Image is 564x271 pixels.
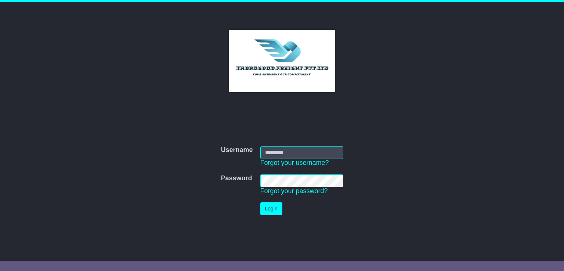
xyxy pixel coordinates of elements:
a: Forgot your username? [260,159,329,166]
label: Password [221,174,252,183]
label: Username [221,146,253,154]
button: Login [260,202,282,215]
a: Forgot your password? [260,187,328,195]
img: Thorogood Freight Pty Ltd [229,30,336,92]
